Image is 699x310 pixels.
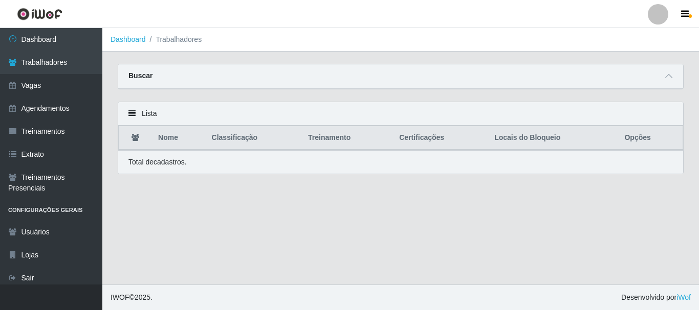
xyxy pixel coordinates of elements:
a: iWof [676,293,691,301]
th: Nome [152,126,205,150]
a: Dashboard [111,35,146,43]
th: Classificação [206,126,302,150]
th: Locais do Bloqueio [488,126,618,150]
span: Desenvolvido por [621,292,691,303]
span: © 2025 . [111,292,152,303]
li: Trabalhadores [146,34,202,45]
p: Total de cadastros. [128,157,187,168]
img: CoreUI Logo [17,8,62,20]
strong: Buscar [128,71,152,80]
div: Lista [118,102,683,126]
span: IWOF [111,293,129,301]
th: Certificações [393,126,488,150]
nav: breadcrumb [102,28,699,52]
th: Treinamento [302,126,393,150]
th: Opções [618,126,683,150]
